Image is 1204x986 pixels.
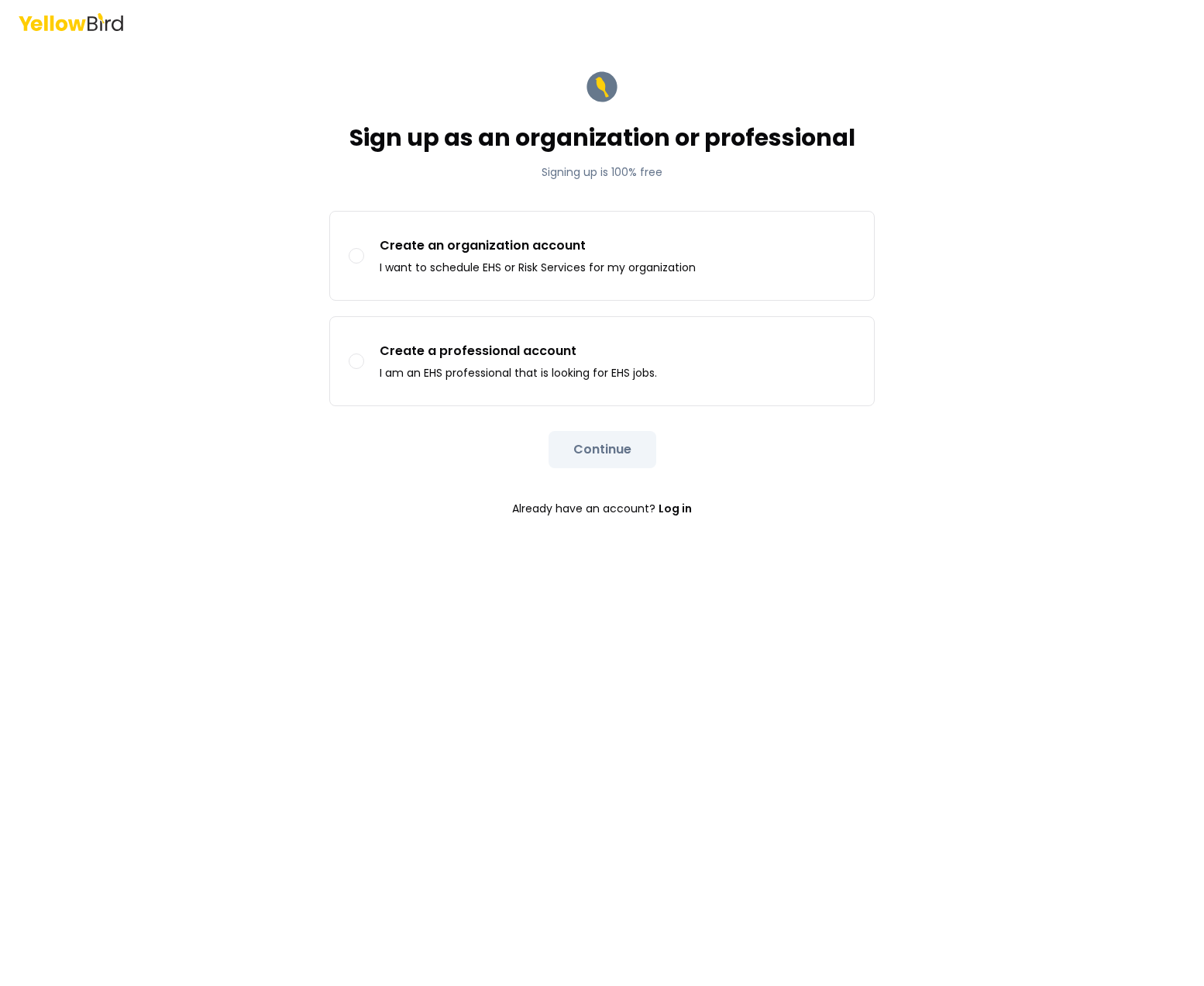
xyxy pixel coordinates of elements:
[329,493,875,524] p: Already have an account?
[380,260,696,275] p: I want to schedule EHS or Risk Services for my organization
[659,493,692,524] a: Log in
[380,342,657,360] p: Create a professional account
[349,248,364,264] button: Create an organization accountI want to schedule EHS or Risk Services for my organization
[349,353,364,369] button: Create a professional accountI am an EHS professional that is looking for EHS jobs.
[349,164,855,180] p: Signing up is 100% free
[380,236,696,255] p: Create an organization account
[349,124,855,152] h1: Sign up as an organization or professional
[380,365,657,381] p: I am an EHS professional that is looking for EHS jobs.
